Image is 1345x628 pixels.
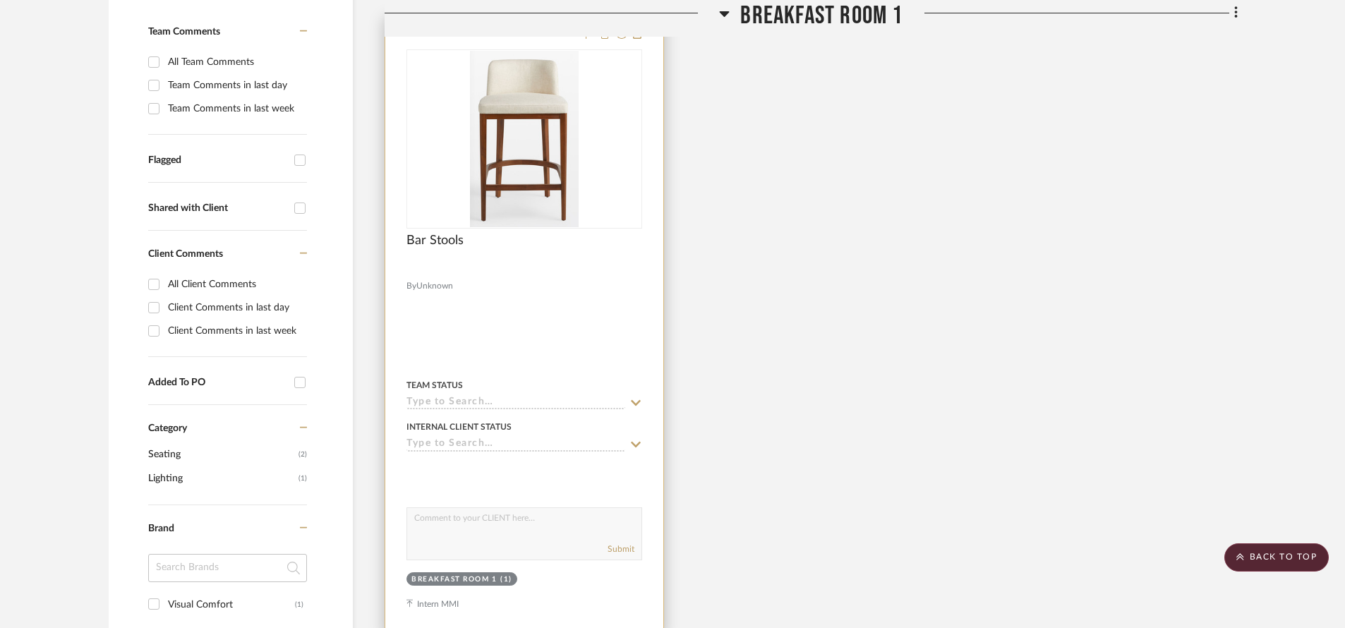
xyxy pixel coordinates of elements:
div: Client Comments in last day [168,296,303,319]
span: Bar Stools [406,233,464,248]
span: By [406,279,416,293]
div: Team Comments in last week [168,97,303,120]
span: (1) [298,467,307,490]
div: Visual Comfort [168,593,295,616]
div: All Team Comments [168,51,303,73]
div: Internal Client Status [406,421,512,433]
img: Bar Stools [470,51,579,227]
div: All Client Comments [168,273,303,296]
div: Flagged [148,155,287,167]
span: Category [148,423,187,435]
button: Submit [608,543,634,555]
span: Brand [148,524,174,533]
input: Type to Search… [406,397,625,410]
div: Team Comments in last day [168,74,303,97]
div: 0 [407,50,641,228]
span: Unknown [416,279,453,293]
span: Team Comments [148,27,220,37]
input: Search Brands [148,554,307,582]
scroll-to-top-button: BACK TO TOP [1224,543,1329,572]
span: Client Comments [148,249,223,259]
span: Lighting [148,466,295,490]
span: Seating [148,442,295,466]
div: Added To PO [148,377,287,389]
div: (1) [295,593,303,616]
span: (2) [298,443,307,466]
input: Type to Search… [406,438,625,452]
div: (1) [500,574,512,585]
div: Breakfast Room 1 [411,574,497,585]
div: Team Status [406,379,463,392]
div: Client Comments in last week [168,320,303,342]
div: Shared with Client [148,203,287,215]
